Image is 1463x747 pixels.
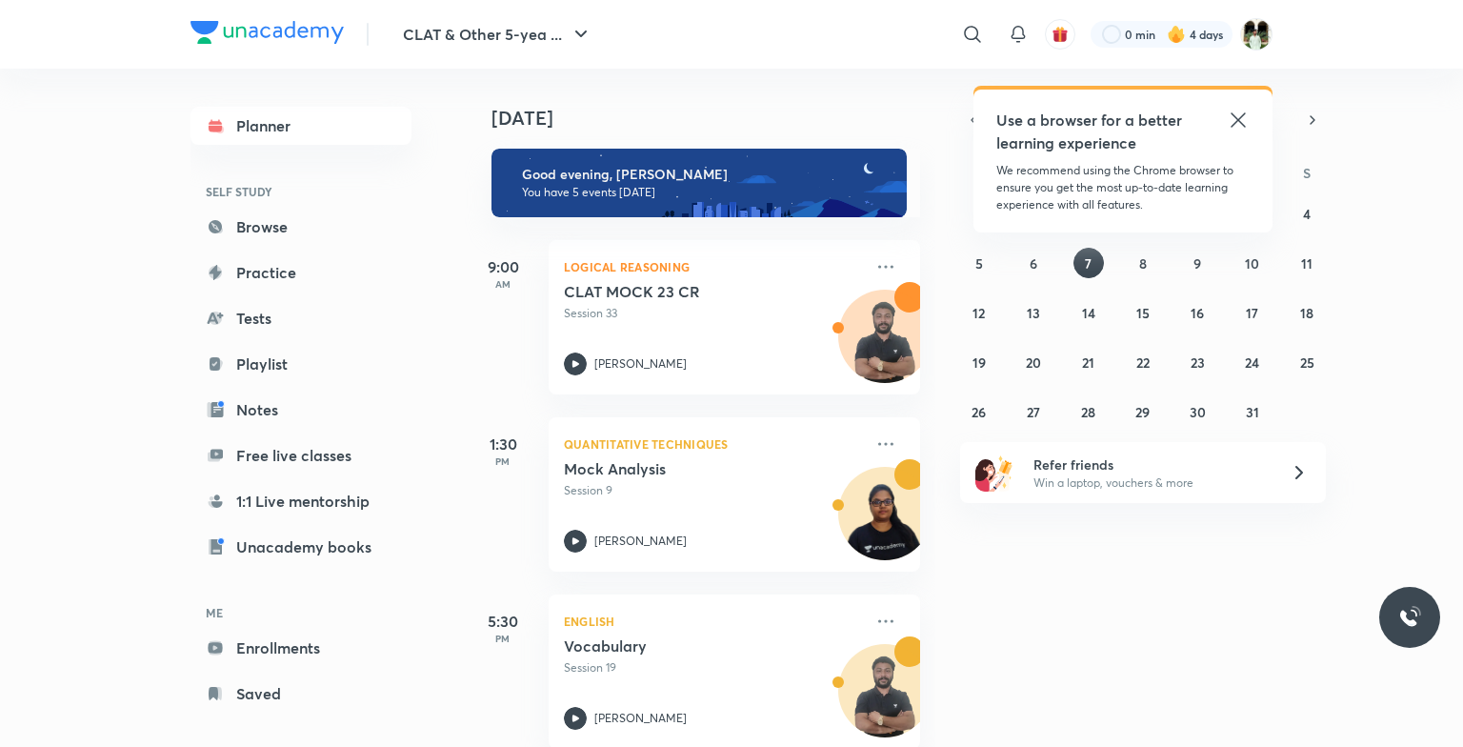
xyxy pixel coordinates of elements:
button: October 22, 2025 [1128,347,1158,377]
a: Practice [190,253,411,292]
p: PM [465,633,541,644]
a: Company Logo [190,21,344,49]
h5: 9:00 [465,255,541,278]
abbr: October 11, 2025 [1301,254,1313,273]
button: October 31, 2025 [1237,396,1268,427]
h6: ME [190,596,411,629]
button: avatar [1045,19,1075,50]
img: amit [1240,18,1273,50]
button: October 8, 2025 [1128,248,1158,278]
img: Avatar [839,655,931,746]
abbr: October 26, 2025 [972,403,986,421]
button: October 6, 2025 [1018,248,1049,278]
button: October 25, 2025 [1292,347,1322,377]
button: October 21, 2025 [1073,347,1104,377]
abbr: October 28, 2025 [1081,403,1095,421]
p: Logical Reasoning [564,255,863,278]
button: October 23, 2025 [1182,347,1212,377]
abbr: October 6, 2025 [1030,254,1037,273]
p: English [564,610,863,633]
abbr: October 22, 2025 [1136,353,1150,372]
abbr: October 31, 2025 [1246,403,1259,421]
button: October 30, 2025 [1182,396,1212,427]
h6: Good evening, [PERSON_NAME] [522,166,890,183]
p: Session 33 [564,305,863,322]
button: October 17, 2025 [1237,297,1268,328]
a: Planner [190,107,411,145]
p: Win a laptop, vouchers & more [1033,474,1268,492]
a: 1:1 Live mentorship [190,482,411,520]
abbr: October 21, 2025 [1082,353,1094,372]
button: October 18, 2025 [1292,297,1322,328]
h4: [DATE] [491,107,939,130]
img: Company Logo [190,21,344,44]
button: October 16, 2025 [1182,297,1212,328]
abbr: October 15, 2025 [1136,304,1150,322]
button: October 12, 2025 [964,297,994,328]
a: Unacademy books [190,528,411,566]
h6: SELF STUDY [190,175,411,208]
h5: CLAT MOCK 23 CR [564,282,801,301]
abbr: October 8, 2025 [1139,254,1147,273]
button: October 4, 2025 [1292,198,1322,229]
p: Session 19 [564,659,863,676]
button: October 10, 2025 [1237,248,1268,278]
button: October 15, 2025 [1128,297,1158,328]
abbr: October 27, 2025 [1027,403,1040,421]
button: October 28, 2025 [1073,396,1104,427]
a: Enrollments [190,629,411,667]
h6: Refer friends [1033,454,1268,474]
p: We recommend using the Chrome browser to ensure you get the most up-to-date learning experience w... [996,162,1250,213]
button: CLAT & Other 5-yea ... [391,15,604,53]
p: PM [465,455,541,467]
button: October 11, 2025 [1292,248,1322,278]
button: October 26, 2025 [964,396,994,427]
abbr: October 16, 2025 [1191,304,1204,322]
button: October 9, 2025 [1182,248,1212,278]
abbr: October 19, 2025 [972,353,986,372]
p: Quantitative Techniques [564,433,863,455]
p: [PERSON_NAME] [594,355,687,373]
h5: 5:30 [465,610,541,633]
a: Playlist [190,345,411,383]
abbr: October 18, 2025 [1300,304,1313,322]
p: [PERSON_NAME] [594,710,687,727]
abbr: October 4, 2025 [1303,205,1311,223]
abbr: October 13, 2025 [1027,304,1040,322]
h5: Mock Analysis [564,459,801,478]
button: October 29, 2025 [1128,396,1158,427]
abbr: October 12, 2025 [972,304,985,322]
h5: Vocabulary [564,636,801,656]
button: October 13, 2025 [1018,297,1049,328]
abbr: October 23, 2025 [1191,353,1205,372]
img: avatar [1052,26,1069,43]
p: Session 9 [564,482,863,499]
img: evening [491,149,907,217]
abbr: October 14, 2025 [1082,304,1095,322]
abbr: October 30, 2025 [1190,403,1206,421]
button: October 20, 2025 [1018,347,1049,377]
img: ttu [1398,606,1421,629]
p: AM [465,278,541,290]
button: October 24, 2025 [1237,347,1268,377]
a: Saved [190,675,411,713]
h5: Use a browser for a better learning experience [996,109,1186,154]
a: Browse [190,208,411,246]
abbr: Saturday [1303,164,1311,182]
img: referral [975,454,1013,492]
button: October 27, 2025 [1018,396,1049,427]
img: Avatar [839,300,931,392]
a: Notes [190,391,411,429]
abbr: October 10, 2025 [1245,254,1259,273]
h5: 1:30 [465,433,541,455]
p: You have 5 events [DATE] [522,185,890,200]
abbr: October 24, 2025 [1245,353,1259,372]
abbr: October 17, 2025 [1246,304,1258,322]
abbr: October 7, 2025 [1085,254,1092,273]
img: Avatar [839,477,931,569]
button: October 5, 2025 [964,248,994,278]
button: October 19, 2025 [964,347,994,377]
button: October 14, 2025 [1073,297,1104,328]
abbr: October 29, 2025 [1135,403,1150,421]
abbr: October 5, 2025 [975,254,983,273]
